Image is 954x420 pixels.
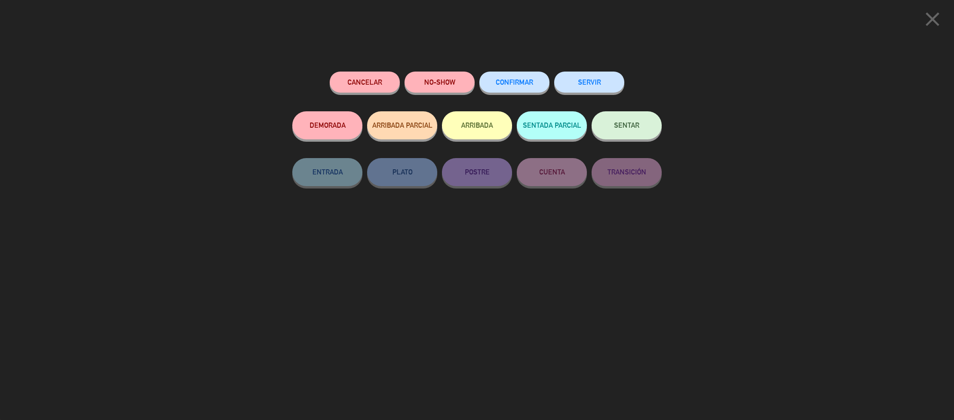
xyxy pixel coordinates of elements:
span: SENTAR [614,121,639,129]
button: PLATO [367,158,437,186]
button: SENTADA PARCIAL [517,111,587,139]
button: ENTRADA [292,158,362,186]
button: POSTRE [442,158,512,186]
span: CONFIRMAR [496,78,533,86]
button: TRANSICIÓN [592,158,662,186]
button: DEMORADA [292,111,362,139]
button: SENTAR [592,111,662,139]
button: ARRIBADA PARCIAL [367,111,437,139]
button: CONFIRMAR [479,72,549,93]
button: Cancelar [330,72,400,93]
button: NO-SHOW [405,72,475,93]
button: SERVIR [554,72,624,93]
button: ARRIBADA [442,111,512,139]
i: close [921,7,944,31]
button: CUENTA [517,158,587,186]
button: close [918,7,947,35]
span: ARRIBADA PARCIAL [372,121,433,129]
